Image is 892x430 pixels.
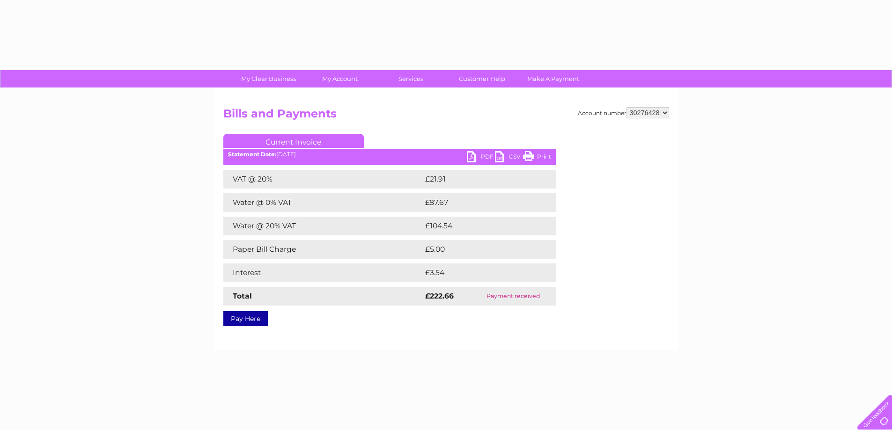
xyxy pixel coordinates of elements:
[443,70,521,87] a: Customer Help
[372,70,450,87] a: Services
[467,151,495,165] a: PDF
[228,151,276,158] b: Statement Date:
[223,170,423,189] td: VAT @ 20%
[223,263,423,282] td: Interest
[495,151,523,165] a: CSV
[230,70,307,87] a: My Clear Business
[223,217,423,235] td: Water @ 20% VAT
[223,134,364,148] a: Current Invoice
[301,70,378,87] a: My Account
[423,170,535,189] td: £21.91
[578,107,669,118] div: Account number
[471,287,556,306] td: Payment received
[423,263,534,282] td: £3.54
[223,311,268,326] a: Pay Here
[223,240,423,259] td: Paper Bill Charge
[223,107,669,125] h2: Bills and Payments
[223,151,556,158] div: [DATE]
[425,292,454,300] strong: £222.66
[515,70,592,87] a: Make A Payment
[233,292,252,300] strong: Total
[423,240,534,259] td: £5.00
[523,151,551,165] a: Print
[423,217,539,235] td: £104.54
[223,193,423,212] td: Water @ 0% VAT
[423,193,537,212] td: £87.67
